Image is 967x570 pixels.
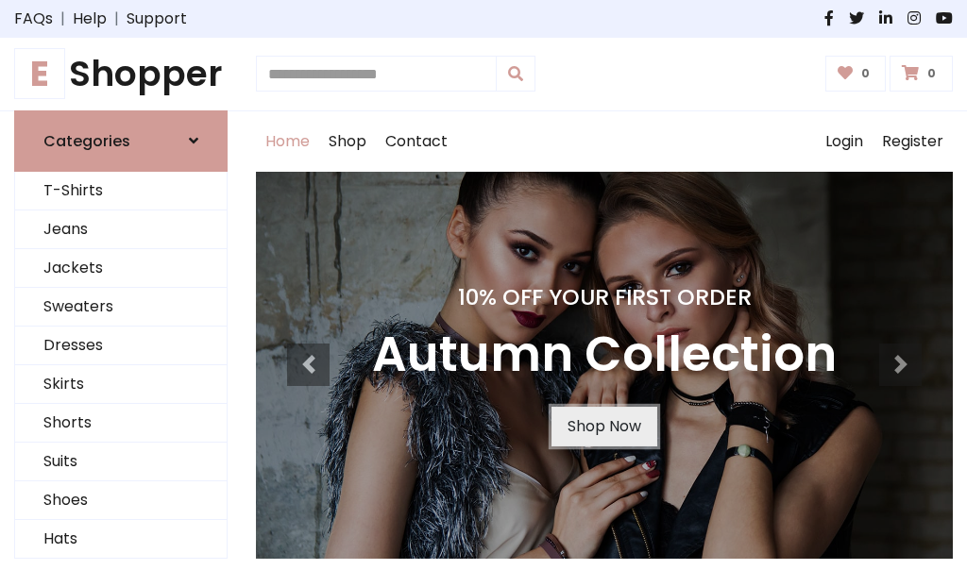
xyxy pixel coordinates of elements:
[825,56,887,92] a: 0
[15,327,227,365] a: Dresses
[127,8,187,30] a: Support
[376,111,457,172] a: Contact
[15,520,227,559] a: Hats
[15,210,227,249] a: Jeans
[43,132,130,150] h6: Categories
[14,53,228,95] h1: Shopper
[15,481,227,520] a: Shoes
[15,443,227,481] a: Suits
[15,249,227,288] a: Jackets
[551,407,657,446] a: Shop Now
[923,65,941,82] span: 0
[857,65,874,82] span: 0
[14,53,228,95] a: EShopper
[256,111,319,172] a: Home
[14,48,65,99] span: E
[15,288,227,327] a: Sweaters
[816,111,873,172] a: Login
[14,110,228,172] a: Categories
[14,8,53,30] a: FAQs
[372,284,837,310] h4: 10% Off Your First Order
[15,365,227,404] a: Skirts
[890,56,953,92] a: 0
[107,8,127,30] span: |
[873,111,953,172] a: Register
[372,326,837,384] h3: Autumn Collection
[15,404,227,443] a: Shorts
[73,8,107,30] a: Help
[319,111,376,172] a: Shop
[15,172,227,210] a: T-Shirts
[53,8,73,30] span: |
